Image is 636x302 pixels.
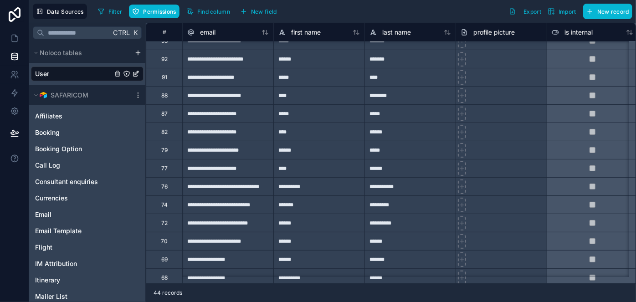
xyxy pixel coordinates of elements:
[108,8,123,15] span: Filter
[47,8,84,15] span: Data Sources
[161,238,168,245] div: 70
[597,8,629,15] span: New record
[161,220,168,227] div: 72
[161,201,168,209] div: 74
[161,274,168,282] div: 68
[583,4,632,19] button: New record
[161,147,168,154] div: 79
[161,128,168,136] div: 82
[162,74,167,81] div: 91
[183,5,233,18] button: Find column
[523,8,541,15] span: Export
[94,5,126,18] button: Filter
[161,183,168,190] div: 76
[129,5,183,18] a: Permissions
[382,28,411,37] span: last name
[161,165,168,172] div: 77
[559,8,576,15] span: Import
[129,5,179,18] button: Permissions
[197,8,230,15] span: Find column
[161,256,168,263] div: 69
[506,4,544,19] button: Export
[161,110,168,118] div: 87
[112,27,131,38] span: Ctrl
[154,289,182,297] span: 44 records
[544,4,580,19] button: Import
[161,92,168,99] div: 88
[161,56,168,63] div: 92
[143,8,176,15] span: Permissions
[291,28,321,37] span: first name
[132,30,138,36] span: K
[564,28,593,37] span: is internal
[473,28,515,37] span: profile picture
[153,29,175,36] div: #
[200,28,215,37] span: email
[237,5,280,18] button: New field
[251,8,277,15] span: New field
[33,4,87,19] button: Data Sources
[580,4,632,19] a: New record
